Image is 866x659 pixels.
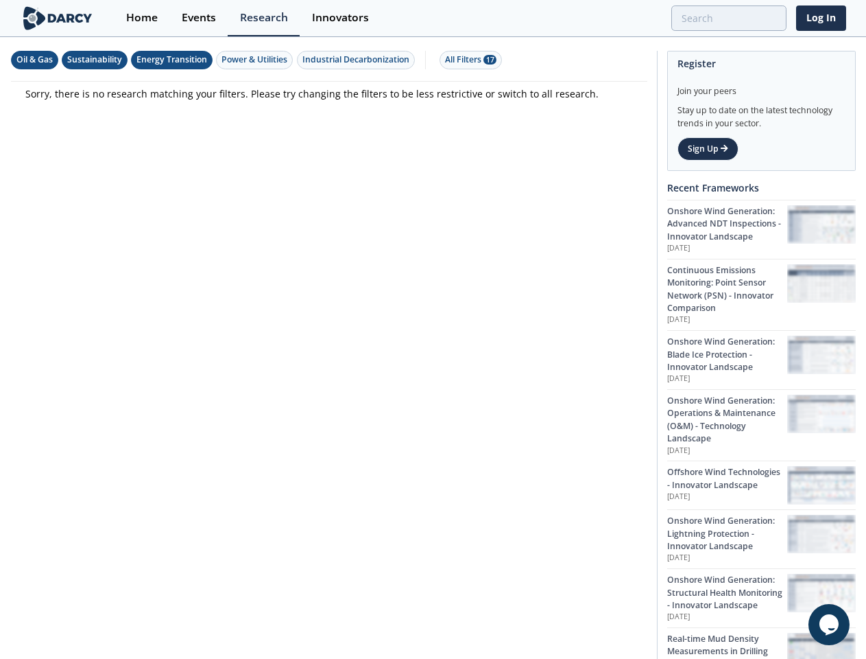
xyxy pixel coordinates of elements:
[445,54,496,66] div: All Filters
[16,54,53,66] div: Oil & Gas
[667,395,787,446] div: Onshore Wind Generation: Operations & Maintenance (O&M) - Technology Landscape
[667,509,856,568] a: Onshore Wind Generation: Lightning Protection - Innovator Landscape [DATE] Onshore Wind Generatio...
[126,12,158,23] div: Home
[216,51,293,69] button: Power & Utilities
[671,5,786,31] input: Advanced Search
[677,51,845,76] div: Register
[667,568,856,627] a: Onshore Wind Generation: Structural Health Monitoring - Innovator Landscape [DATE] Onshore Wind G...
[796,5,846,31] a: Log In
[25,86,633,101] p: Sorry, there is no research matching your filters. Please try changing the filters to be less res...
[67,54,122,66] div: Sustainability
[667,243,787,254] p: [DATE]
[667,336,787,373] div: Onshore Wind Generation: Blade Ice Protection - Innovator Landscape
[667,515,787,553] div: Onshore Wind Generation: Lightning Protection - Innovator Landscape
[667,264,787,315] div: Continuous Emissions Monitoring: Point Sensor Network (PSN) - Innovator Comparison
[677,137,738,161] a: Sign Up
[667,314,787,325] p: [DATE]
[667,389,856,461] a: Onshore Wind Generation: Operations & Maintenance (O&M) - Technology Landscape [DATE] Onshore Win...
[667,492,787,502] p: [DATE]
[297,51,415,69] button: Industrial Decarbonization
[182,12,216,23] div: Events
[62,51,128,69] button: Sustainability
[667,553,787,564] p: [DATE]
[11,51,58,69] button: Oil & Gas
[667,176,856,200] div: Recent Frameworks
[440,51,502,69] button: All Filters 17
[667,205,787,243] div: Onshore Wind Generation: Advanced NDT Inspections - Innovator Landscape
[677,97,845,130] div: Stay up to date on the latest technology trends in your sector.
[136,54,207,66] div: Energy Transition
[667,574,787,612] div: Onshore Wind Generation: Structural Health Monitoring - Innovator Landscape
[677,76,845,97] div: Join your peers
[667,612,787,623] p: [DATE]
[808,604,852,645] iframe: chat widget
[667,446,787,456] p: [DATE]
[667,461,856,509] a: Offshore Wind Technologies - Innovator Landscape [DATE] Offshore Wind Technologies - Innovator La...
[667,259,856,330] a: Continuous Emissions Monitoring: Point Sensor Network (PSN) - Innovator Comparison [DATE] Continu...
[667,373,787,384] p: [DATE]
[667,466,787,492] div: Offshore Wind Technologies - Innovator Landscape
[667,200,856,259] a: Onshore Wind Generation: Advanced NDT Inspections - Innovator Landscape [DATE] Onshore Wind Gener...
[483,55,496,65] span: 17
[312,12,369,23] div: Innovators
[240,12,288,23] div: Research
[221,54,287,66] div: Power & Utilities
[667,330,856,389] a: Onshore Wind Generation: Blade Ice Protection - Innovator Landscape [DATE] Onshore Wind Generatio...
[131,51,213,69] button: Energy Transition
[21,6,95,30] img: logo-wide.svg
[302,54,409,66] div: Industrial Decarbonization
